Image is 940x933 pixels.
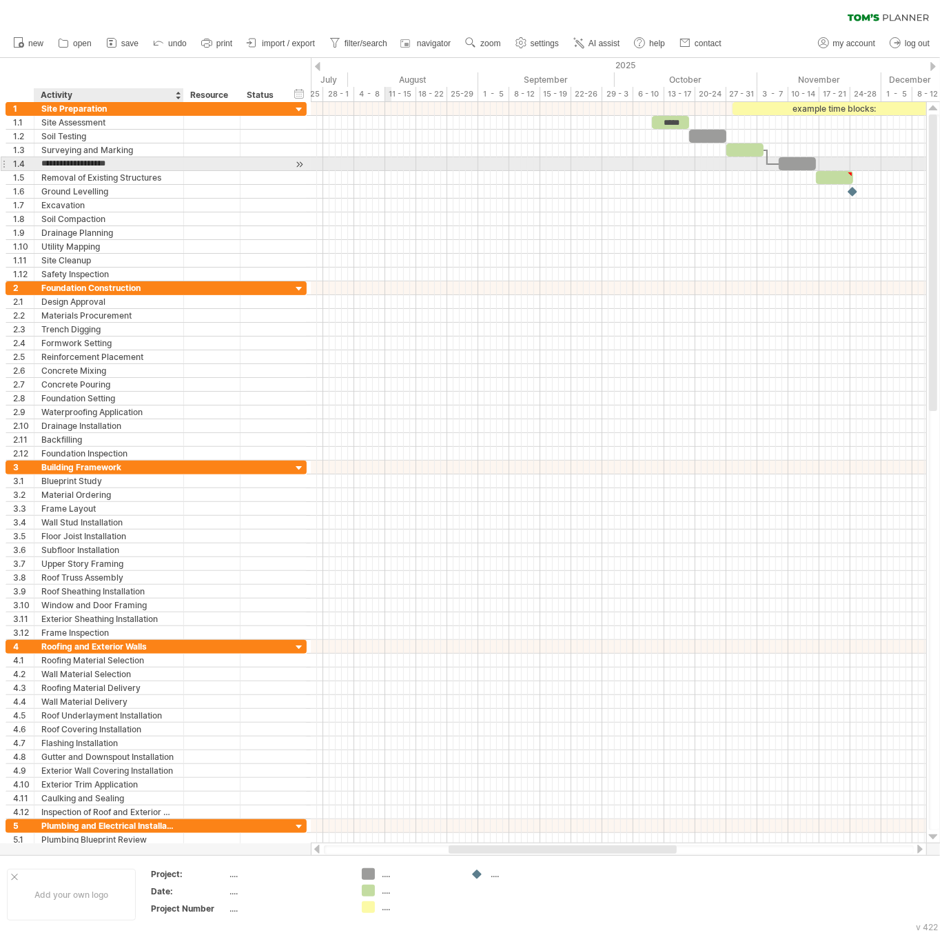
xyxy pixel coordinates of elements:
[13,350,34,363] div: 2.5
[13,392,34,405] div: 2.8
[13,530,34,543] div: 3.5
[633,87,664,101] div: 6 - 10
[850,87,881,101] div: 24-28
[41,599,176,612] div: Window and Door Framing
[198,34,236,52] a: print
[382,868,457,880] div: ....
[7,869,136,921] div: Add your own logo
[41,695,176,708] div: Wall Material Delivery
[916,922,938,932] div: v 422
[13,102,34,115] div: 1
[664,87,695,101] div: 13 - 17
[41,405,176,419] div: Waterproofing Application
[41,143,176,157] div: Surveying and Marking
[13,199,34,212] div: 1.7
[13,240,34,253] div: 1.10
[41,309,176,322] div: Materials Procurement
[168,39,187,48] span: undo
[345,39,387,48] span: filter/search
[13,819,34,832] div: 5
[13,364,34,377] div: 2.6
[13,599,34,612] div: 3.10
[13,433,34,446] div: 2.11
[41,212,176,225] div: Soil Compaction
[589,39,620,48] span: AI assist
[13,640,34,653] div: 4
[41,392,176,405] div: Foundation Setting
[190,88,232,102] div: Resource
[41,226,176,239] div: Drainage Planning
[491,868,566,880] div: ....
[41,612,176,625] div: Exterior Sheathing Installation
[13,750,34,763] div: 4.8
[41,171,176,184] div: Removal of Existing Structures
[726,87,757,101] div: 27 - 31
[41,254,176,267] div: Site Cleanup
[571,87,602,101] div: 22-26
[13,130,34,143] div: 1.2
[348,72,478,87] div: August 2025
[13,654,34,667] div: 4.1
[757,87,788,101] div: 3 - 7
[819,87,850,101] div: 17 - 21
[447,87,478,101] div: 25-29
[13,792,34,805] div: 4.11
[570,34,624,52] a: AI assist
[41,433,176,446] div: Backfilling
[631,34,669,52] a: help
[41,419,176,432] div: Drainage Installation
[13,626,34,639] div: 3.12
[13,309,34,322] div: 2.2
[13,378,34,391] div: 2.7
[41,268,176,281] div: Safety Inspection
[13,157,34,170] div: 1.4
[150,34,191,52] a: undo
[103,34,143,52] a: save
[478,87,509,101] div: 1 - 5
[41,681,176,694] div: Roofing Material Delivery
[151,903,227,914] div: Project Number
[41,668,176,681] div: Wall Material Selection
[216,39,232,48] span: print
[13,461,34,474] div: 3
[41,461,176,474] div: Building Framework
[41,792,176,805] div: Caulking and Sealing
[905,39,930,48] span: log out
[41,295,176,308] div: Design Approval
[695,39,722,48] span: contact
[41,130,176,143] div: Soil Testing
[13,805,34,819] div: 4.12
[13,681,34,694] div: 4.3
[676,34,726,52] a: contact
[41,516,176,529] div: Wall Stud Installation
[13,226,34,239] div: 1.9
[41,764,176,777] div: Exterior Wall Covering Installation
[886,34,934,52] a: log out
[41,199,176,212] div: Excavation
[41,530,176,543] div: Floor Joist Installation
[121,39,139,48] span: save
[41,626,176,639] div: Frame Inspection
[354,87,385,101] div: 4 - 8
[10,34,48,52] a: new
[13,254,34,267] div: 1.11
[13,143,34,157] div: 1.3
[326,34,391,52] a: filter/search
[13,447,34,460] div: 2.12
[247,88,277,102] div: Status
[41,736,176,750] div: Flashing Installation
[41,654,176,667] div: Roofing Material Selection
[757,72,881,87] div: November 2025
[13,502,34,515] div: 3.3
[41,323,176,336] div: Trench Digging
[733,102,934,115] div: example time blocks:
[13,571,34,584] div: 3.8
[13,695,34,708] div: 4.4
[151,868,227,880] div: Project:
[385,87,416,101] div: 11 - 15
[151,885,227,897] div: Date:
[462,34,504,52] a: zoom
[229,903,345,914] div: ....
[41,571,176,584] div: Roof Truss Assembly
[41,488,176,501] div: Material Ordering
